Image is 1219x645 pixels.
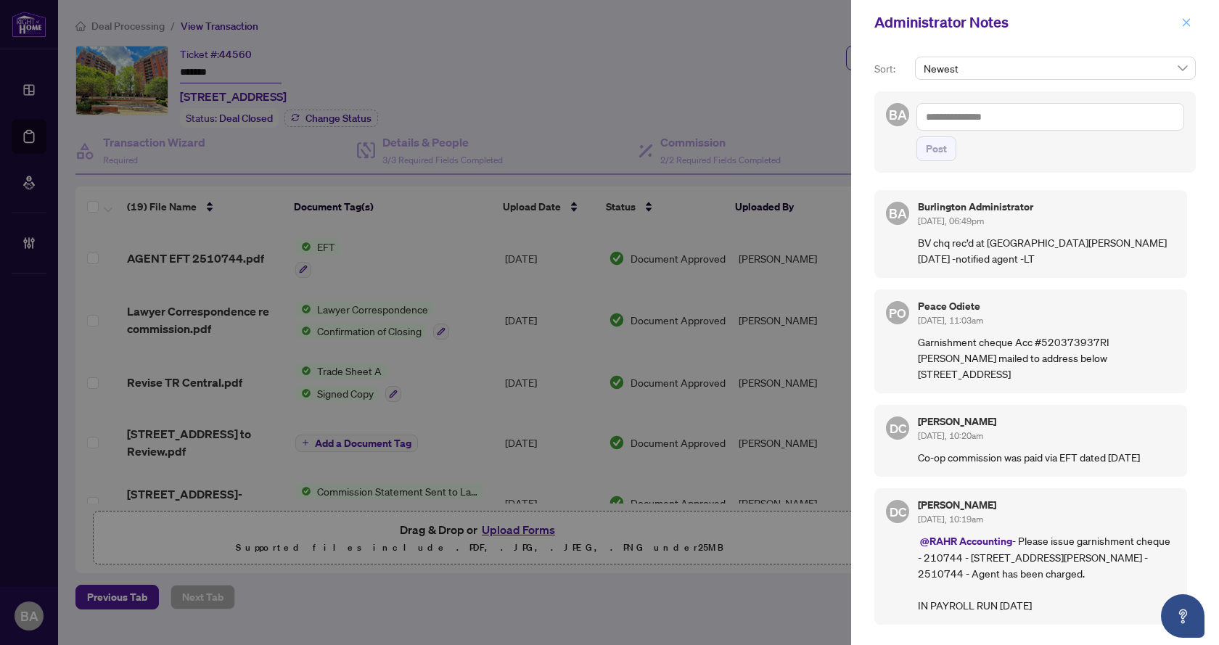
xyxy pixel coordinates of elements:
span: [DATE], 06:49pm [918,215,984,226]
span: DC [889,418,906,437]
h5: [PERSON_NAME] [918,500,1175,510]
p: Co-op commission was paid via EFT dated [DATE] [918,449,1175,465]
div: Administrator Notes [874,12,1177,33]
p: - Please issue garnishment cheque - 210744 - [STREET_ADDRESS][PERSON_NAME] - 2510744 - Agent has ... [918,533,1175,613]
span: BA [889,203,907,223]
span: Newest [924,57,1187,79]
h5: Peace Odiete [918,301,1175,311]
button: Post [916,136,956,161]
h5: Burlington Administrator [918,202,1175,212]
span: BA [889,104,907,125]
h5: [PERSON_NAME] [918,416,1175,427]
p: Sort: [874,61,909,77]
span: DC [889,502,906,522]
span: PO [889,303,906,322]
p: BV chq rec’d at [GEOGRAPHIC_DATA][PERSON_NAME] [DATE] -notified agent -LT [918,234,1175,266]
button: Open asap [1161,594,1204,638]
p: Garnishment cheque Acc #520373937RI [PERSON_NAME] mailed to address below [STREET_ADDRESS] [918,334,1175,382]
span: [DATE], 10:20am [918,430,983,441]
span: @RAHR Accounting [920,534,1012,548]
span: [DATE], 10:19am [918,514,983,525]
span: close [1181,17,1191,28]
span: [DATE], 11:03am [918,315,983,326]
